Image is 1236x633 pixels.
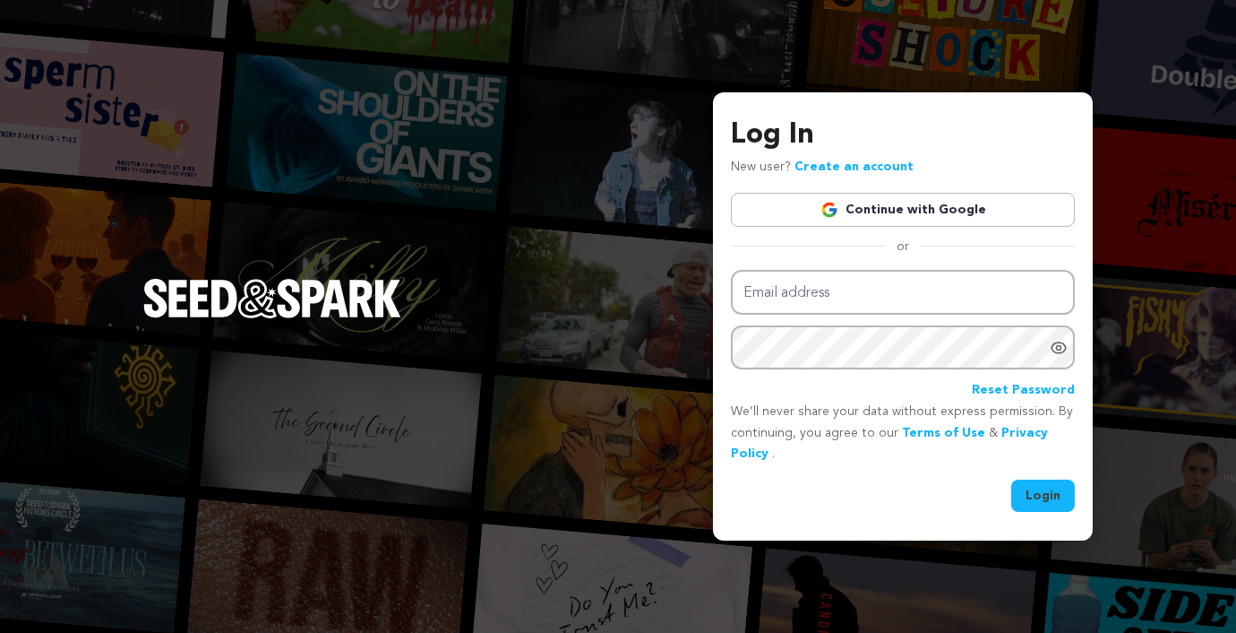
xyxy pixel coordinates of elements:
[731,157,914,178] p: New user?
[1050,339,1068,357] a: Show password as plain text. Warning: this will display your password on the screen.
[794,160,914,173] a: Create an account
[902,427,985,439] a: Terms of Use
[731,402,1075,465] p: We’ll never share your data without express permission. By continuing, you agree to our & .
[731,270,1075,316] input: Email address
[143,279,401,354] a: Seed&Spark Homepage
[731,114,1075,157] h3: Log In
[143,279,401,318] img: Seed&Spark Logo
[731,193,1075,227] a: Continue with Google
[820,201,838,219] img: Google logo
[972,380,1075,402] a: Reset Password
[886,238,920,256] span: or
[1011,480,1075,512] button: Login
